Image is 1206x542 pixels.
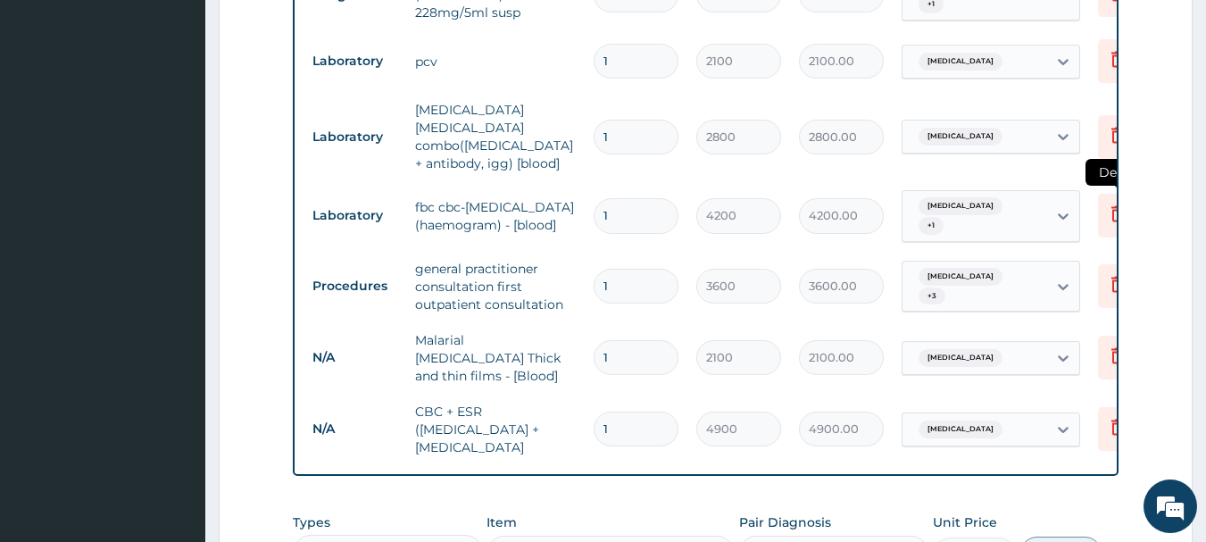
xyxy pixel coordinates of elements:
td: CBC + ESR ([MEDICAL_DATA] + [MEDICAL_DATA] [406,394,585,465]
label: Pair Diagnosis [739,513,831,531]
span: + 3 [919,288,945,305]
span: [MEDICAL_DATA] [919,349,1002,367]
span: [MEDICAL_DATA] [919,197,1002,215]
div: Chat with us now [93,100,300,123]
td: N/A [304,341,406,374]
label: Item [487,513,517,531]
td: Laboratory [304,199,406,232]
span: [MEDICAL_DATA] [919,53,1002,71]
span: Delete [1085,159,1153,186]
textarea: Type your message and hit 'Enter' [9,356,340,419]
td: [MEDICAL_DATA] [MEDICAL_DATA] combo([MEDICAL_DATA]+ antibody, igg) [blood] [406,92,585,181]
td: Procedures [304,270,406,303]
div: Minimize live chat window [293,9,336,52]
span: [MEDICAL_DATA] [919,421,1002,438]
td: Laboratory [304,45,406,78]
td: Malarial [MEDICAL_DATA] Thick and thin films - [Blood] [406,322,585,394]
td: fbc cbc-[MEDICAL_DATA] (haemogram) - [blood] [406,189,585,243]
td: Laboratory [304,121,406,154]
td: pcv [406,44,585,79]
label: Unit Price [933,513,997,531]
label: Types [293,515,330,530]
td: general practitioner consultation first outpatient consultation [406,251,585,322]
span: [MEDICAL_DATA] [919,128,1002,146]
td: N/A [304,413,406,446]
span: We're online! [104,159,246,339]
span: [MEDICAL_DATA] [919,268,1002,286]
img: d_794563401_company_1708531726252_794563401 [33,89,72,134]
span: + 1 [919,217,944,235]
